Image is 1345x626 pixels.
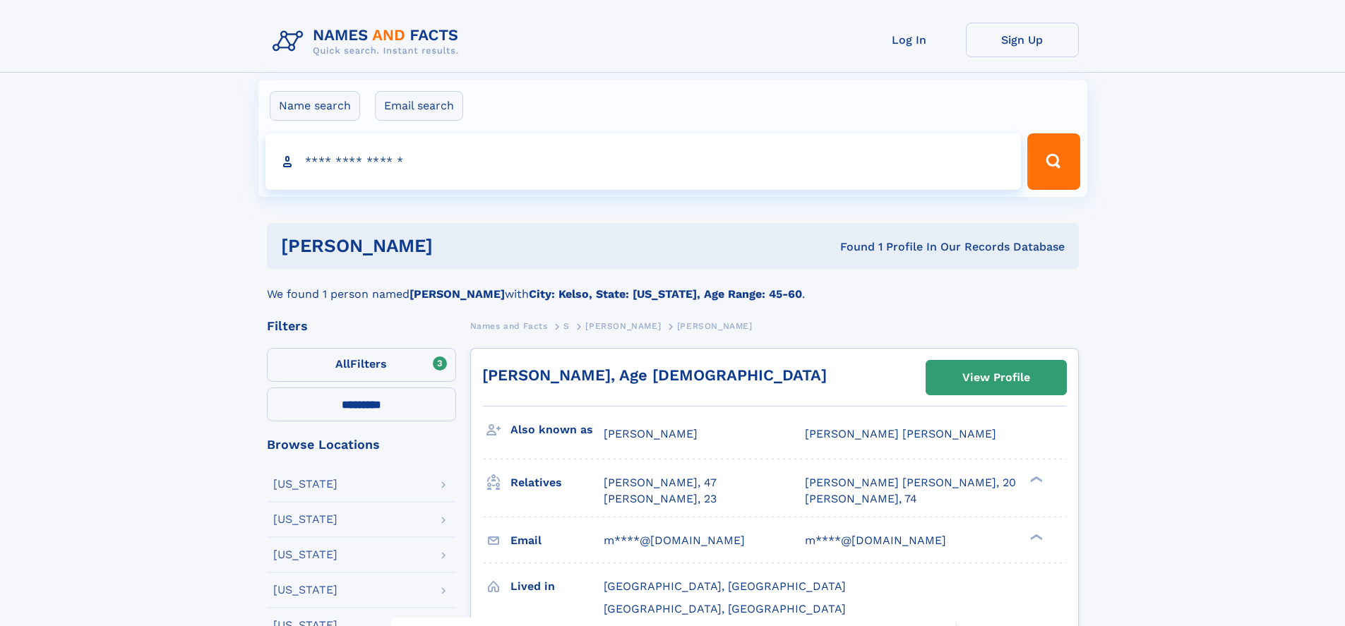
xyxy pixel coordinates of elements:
[510,529,604,553] h3: Email
[281,237,637,255] h1: [PERSON_NAME]
[265,133,1022,190] input: search input
[267,320,456,332] div: Filters
[604,491,717,507] a: [PERSON_NAME], 23
[270,91,360,121] label: Name search
[510,418,604,442] h3: Also known as
[267,269,1079,303] div: We found 1 person named with .
[1027,532,1044,541] div: ❯
[335,357,350,371] span: All
[1027,133,1080,190] button: Search Button
[267,23,470,61] img: Logo Names and Facts
[563,317,570,335] a: S
[805,475,1016,490] a: [PERSON_NAME] [PERSON_NAME], 20
[585,321,661,331] span: [PERSON_NAME]
[410,287,505,301] b: [PERSON_NAME]
[529,287,802,301] b: City: Kelso, State: [US_STATE], Age Range: 45-60
[962,361,1030,394] div: View Profile
[482,366,827,384] a: [PERSON_NAME], Age [DEMOGRAPHIC_DATA]
[604,475,717,490] a: [PERSON_NAME], 47
[563,321,570,331] span: S
[375,91,463,121] label: Email search
[966,23,1079,57] a: Sign Up
[273,478,337,490] div: [US_STATE]
[273,514,337,525] div: [US_STATE]
[604,579,846,593] span: [GEOGRAPHIC_DATA], [GEOGRAPHIC_DATA]
[604,427,698,440] span: [PERSON_NAME]
[677,321,753,331] span: [PERSON_NAME]
[853,23,966,57] a: Log In
[510,471,604,495] h3: Relatives
[604,602,846,615] span: [GEOGRAPHIC_DATA], [GEOGRAPHIC_DATA]
[926,361,1066,395] a: View Profile
[636,239,1065,255] div: Found 1 Profile In Our Records Database
[470,317,548,335] a: Names and Facts
[585,317,661,335] a: [PERSON_NAME]
[805,491,917,507] a: [PERSON_NAME], 74
[267,348,456,382] label: Filters
[267,438,456,451] div: Browse Locations
[273,549,337,560] div: [US_STATE]
[1027,475,1044,484] div: ❯
[805,427,996,440] span: [PERSON_NAME] [PERSON_NAME]
[510,574,604,598] h3: Lived in
[273,584,337,596] div: [US_STATE]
